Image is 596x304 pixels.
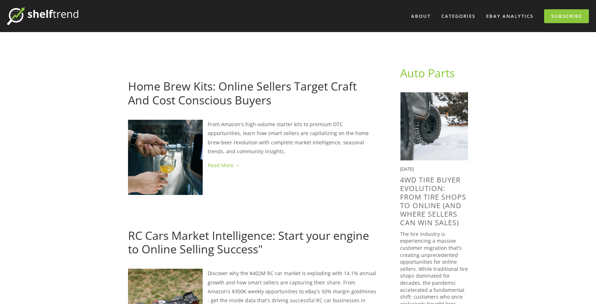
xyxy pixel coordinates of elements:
[406,10,435,22] a: About
[128,120,377,156] p: From Amazon's high-volume starter kits to premium DTC opportunities, learn how smart sellers are ...
[128,67,144,74] a: [DATE]
[544,9,589,23] a: Subscribe
[481,10,538,22] a: eBay Analytics
[128,120,203,195] img: Home Brew Kits: Online Sellers Target Craft And Cost Conscious Buyers
[128,228,369,257] a: RC Cars Market Intelligence: Start your engine to Online Selling Success"
[400,92,468,160] img: 4WD Tire Buyer Evolution: From Tire Shops to Online (And Where Sellers Can Win Sales)
[400,65,455,81] a: Auto Parts
[128,78,357,107] a: Home Brew Kits: Online Sellers Target Craft And Cost Conscious Buyers
[437,10,480,22] div: Categories
[7,7,78,25] img: ShelfTrend
[400,175,466,227] a: 4WD Tire Buyer Evolution: From Tire Shops to Online (And Where Sellers Can Win Sales)
[128,216,144,223] a: [DATE]
[400,166,414,172] time: [DATE]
